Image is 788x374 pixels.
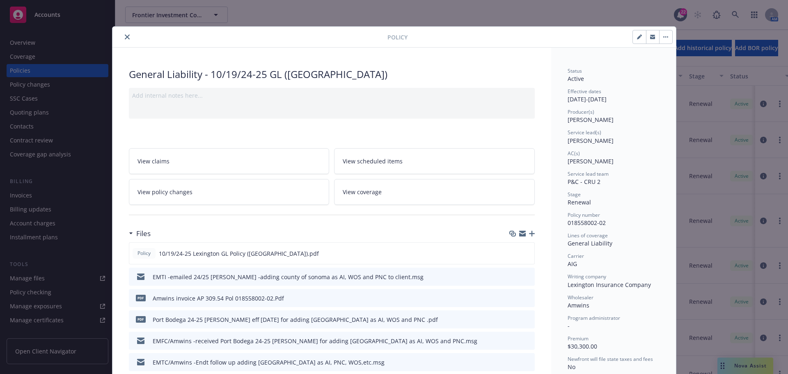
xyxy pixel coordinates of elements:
span: 10/19/24-25 Lexington GL Policy ([GEOGRAPHIC_DATA]).pdf [159,249,319,258]
span: - [568,322,570,330]
span: Stage [568,191,581,198]
span: Wholesaler [568,294,593,301]
button: preview file [524,273,531,281]
span: P&C - CRU 2 [568,178,600,186]
span: 018558002-02 [568,219,606,227]
span: Lexington Insurance Company [568,281,651,289]
button: download file [511,249,517,258]
a: View policy changes [129,179,330,205]
div: Files [129,228,151,239]
button: download file [511,273,518,281]
button: preview file [524,337,531,345]
span: Service lead team [568,170,609,177]
span: Policy [136,250,152,257]
button: download file [511,337,518,345]
span: Service lead(s) [568,129,601,136]
div: General Liability - 10/19/24-25 GL ([GEOGRAPHIC_DATA]) [129,67,535,81]
button: preview file [524,315,531,324]
div: EMTI -emailed 24/25 [PERSON_NAME] -adding county of sonoma as AI, WOS and PNC to client.msg [153,273,424,281]
button: close [122,32,132,42]
span: View policy changes [137,188,192,196]
span: Program administrator [568,314,620,321]
span: AIG [568,260,577,268]
span: View claims [137,157,170,165]
span: pdf [136,316,146,322]
div: Amwins invoice AP 309.54 Pol 018558002-02.Pdf [153,294,284,303]
h3: Files [136,228,151,239]
span: Effective dates [568,88,601,95]
button: download file [511,294,518,303]
div: EMFC/Amwins -received Port Bodega 24-25 [PERSON_NAME] for adding [GEOGRAPHIC_DATA] as AI, WOS and... [153,337,477,345]
span: Active [568,75,584,83]
span: Policy number [568,211,600,218]
span: [PERSON_NAME] [568,157,614,165]
div: Add internal notes here... [132,91,531,100]
span: Premium [568,335,589,342]
span: Renewal [568,198,591,206]
div: [DATE] - [DATE] [568,88,660,103]
span: [PERSON_NAME] [568,137,614,145]
a: View scheduled items [334,148,535,174]
div: Port Bodega 24-25 [PERSON_NAME] eff [DATE] for adding [GEOGRAPHIC_DATA] as AI, WOS and PNC .pdf [153,315,438,324]
span: Lines of coverage [568,232,608,239]
span: $30,300.00 [568,342,597,350]
span: Producer(s) [568,108,594,115]
span: Newfront will file state taxes and fees [568,356,653,363]
span: Pdf [136,295,146,301]
button: download file [511,358,518,367]
div: General Liability [568,239,660,248]
span: Amwins [568,301,589,309]
span: Policy [387,33,408,41]
span: Status [568,67,582,74]
span: [PERSON_NAME] [568,116,614,124]
button: preview file [524,358,531,367]
span: Writing company [568,273,606,280]
div: EMTC/Amwins -Endt follow up adding [GEOGRAPHIC_DATA] as AI, PNC, WOS,etc.msg [153,358,385,367]
span: View coverage [343,188,382,196]
a: View coverage [334,179,535,205]
a: View claims [129,148,330,174]
button: download file [511,315,518,324]
span: AC(s) [568,150,580,157]
span: Carrier [568,252,584,259]
button: preview file [524,249,531,258]
span: No [568,363,575,371]
button: preview file [524,294,531,303]
span: View scheduled items [343,157,403,165]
